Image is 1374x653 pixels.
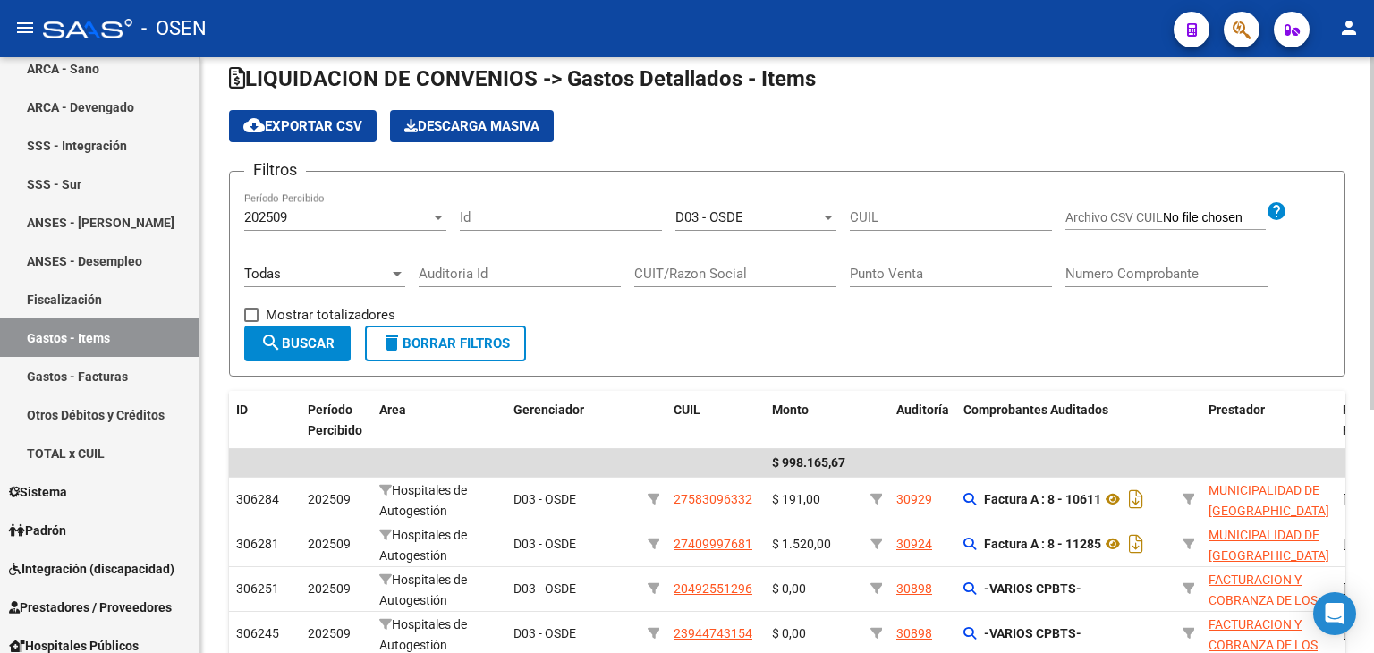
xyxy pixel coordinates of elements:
span: Prestador [1209,403,1265,417]
span: D03 - OSDE [513,626,576,640]
span: 202509 [308,492,351,506]
button: Borrar Filtros [365,326,526,361]
span: 202509 [308,626,351,640]
span: Monto [772,403,809,417]
span: MUNICIPALIDAD DE [GEOGRAPHIC_DATA][PERSON_NAME] [1209,483,1329,539]
input: Archivo CSV CUIL [1163,210,1266,226]
div: (30715497456) [1209,615,1328,652]
span: Buscar [260,335,335,352]
span: Borrar Filtros [381,335,510,352]
datatable-header-cell: Monto [765,391,863,450]
i: Descargar documento [1124,530,1148,558]
strong: Factura A : 8 - 11285 [984,537,1101,551]
button: Descarga Masiva [390,110,554,142]
h3: Filtros [244,157,306,182]
datatable-header-cell: Comprobantes Auditados [956,391,1175,450]
span: Exportar CSV [243,118,362,134]
span: FACTURACION Y COBRANZA DE LOS EFECTORES PUBLICOS S.E. [1209,572,1318,648]
div: (30545681508) [1209,525,1328,563]
span: Padrón [9,521,66,540]
span: 27409997681 [674,537,752,551]
span: Todas [244,266,281,282]
strong: Factura A : 8 - 10611 [984,492,1101,506]
mat-icon: menu [14,17,36,38]
span: MUNICIPALIDAD DE [GEOGRAPHIC_DATA][PERSON_NAME] [1209,528,1329,583]
div: 30929 [896,489,932,510]
span: Archivo CSV CUIL [1065,210,1163,225]
span: LIQUIDACION DE CONVENIOS -> Gastos Detallados - Items [229,66,816,91]
span: Area [379,403,406,417]
span: D03 - OSDE [513,581,576,596]
span: 306245 [236,626,279,640]
div: (30715497456) [1209,570,1328,607]
span: Gerenciador [513,403,584,417]
span: Hospitales de Autogestión [379,483,467,518]
span: 20492551296 [674,581,752,596]
span: Sistema [9,482,67,502]
span: 27583096332 [674,492,752,506]
datatable-header-cell: Prestador [1201,391,1336,450]
span: Hospitales de Autogestión [379,528,467,563]
span: D03 - OSDE [675,209,743,225]
span: Descarga Masiva [404,118,539,134]
span: $ 0,00 [772,581,806,596]
span: Período Percibido [308,403,362,437]
span: 306281 [236,537,279,551]
span: ID [236,403,248,417]
span: CUIL [674,403,700,417]
div: (30545681508) [1209,480,1328,518]
span: - OSEN [141,9,207,48]
div: 30898 [896,579,932,599]
span: Mostrar totalizadores [266,304,395,326]
span: 306251 [236,581,279,596]
app-download-masive: Descarga masiva de comprobantes (adjuntos) [390,110,554,142]
strong: -VARIOS CPBTS- [984,626,1081,640]
i: Descargar documento [1124,485,1148,513]
span: Hospitales de Autogestión [379,572,467,607]
span: Comprobantes Auditados [963,403,1108,417]
datatable-header-cell: Area [372,391,506,450]
button: Exportar CSV [229,110,377,142]
span: $ 0,00 [772,626,806,640]
span: $ 1.520,00 [772,537,831,551]
span: Hospitales de Autogestión [379,617,467,652]
span: D03 - OSDE [513,537,576,551]
datatable-header-cell: Auditoría [889,391,956,450]
datatable-header-cell: CUIL [666,391,765,450]
datatable-header-cell: Gerenciador [506,391,640,450]
span: 306284 [236,492,279,506]
span: D03 - OSDE [513,492,576,506]
div: 30924 [896,534,932,555]
span: 202509 [244,209,287,225]
span: $ 191,00 [772,492,820,506]
mat-icon: cloud_download [243,114,265,136]
mat-icon: help [1266,200,1287,222]
span: Prestadores / Proveedores [9,598,172,617]
strong: -VARIOS CPBTS- [984,581,1081,596]
datatable-header-cell: Período Percibido [301,391,372,450]
mat-icon: search [260,332,282,353]
span: $ 998.165,67 [772,455,845,470]
div: Open Intercom Messenger [1313,592,1356,635]
span: Auditoría [896,403,949,417]
span: Integración (discapacidad) [9,559,174,579]
span: 202509 [308,537,351,551]
span: 202509 [308,581,351,596]
button: Buscar [244,326,351,361]
div: 30898 [896,623,932,644]
span: 23944743154 [674,626,752,640]
mat-icon: delete [381,332,403,353]
datatable-header-cell: ID [229,391,301,450]
mat-icon: person [1338,17,1360,38]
